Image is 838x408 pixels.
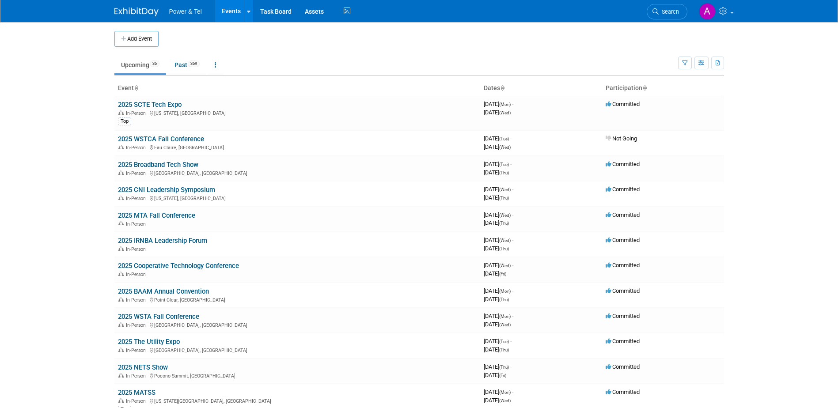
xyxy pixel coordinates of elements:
[484,346,509,353] span: [DATE]
[484,169,509,176] span: [DATE]
[484,109,511,116] span: [DATE]
[512,287,513,294] span: -
[484,270,506,277] span: [DATE]
[499,221,509,226] span: (Thu)
[118,297,124,302] img: In-Person Event
[484,338,512,344] span: [DATE]
[606,101,640,107] span: Committed
[606,161,640,167] span: Committed
[606,389,640,395] span: Committed
[114,81,480,96] th: Event
[499,263,511,268] span: (Wed)
[150,60,159,67] span: 36
[484,219,509,226] span: [DATE]
[484,101,513,107] span: [DATE]
[512,262,513,268] span: -
[510,338,512,344] span: -
[118,186,215,194] a: 2025 CNI Leadership Symposium
[484,296,509,302] span: [DATE]
[118,397,477,404] div: [US_STATE][GEOGRAPHIC_DATA], [GEOGRAPHIC_DATA]
[134,84,138,91] a: Sort by Event Name
[118,110,124,115] img: In-Person Event
[118,194,477,201] div: [US_STATE], [GEOGRAPHIC_DATA]
[118,272,124,276] img: In-Person Event
[484,287,513,294] span: [DATE]
[499,365,509,370] span: (Thu)
[606,262,640,268] span: Committed
[118,262,239,270] a: 2025 Cooperative Technology Conference
[484,186,513,193] span: [DATE]
[499,213,511,218] span: (Wed)
[118,169,477,176] div: [GEOGRAPHIC_DATA], [GEOGRAPHIC_DATA]
[510,363,512,370] span: -
[499,238,511,243] span: (Wed)
[512,389,513,395] span: -
[606,186,640,193] span: Committed
[499,170,509,175] span: (Thu)
[484,144,511,150] span: [DATE]
[484,363,512,370] span: [DATE]
[118,348,124,352] img: In-Person Event
[499,102,511,107] span: (Mon)
[512,101,513,107] span: -
[499,136,509,141] span: (Tue)
[484,313,513,319] span: [DATE]
[118,135,204,143] a: 2025 WSTCA Fall Conference
[118,144,477,151] div: Eau Claire, [GEOGRAPHIC_DATA]
[659,8,679,15] span: Search
[126,398,148,404] span: In-Person
[118,101,182,109] a: 2025 SCTE Tech Expo
[114,57,166,73] a: Upcoming36
[512,313,513,319] span: -
[118,109,477,116] div: [US_STATE], [GEOGRAPHIC_DATA]
[499,339,509,344] span: (Tue)
[118,313,199,321] a: 2025 WSTA Fall Conference
[499,373,506,378] span: (Fri)
[126,170,148,176] span: In-Person
[126,110,148,116] span: In-Person
[499,246,509,251] span: (Thu)
[499,272,506,276] span: (Fri)
[118,212,195,219] a: 2025 MTA Fall Conference
[484,389,513,395] span: [DATE]
[499,390,511,395] span: (Mon)
[126,322,148,328] span: In-Person
[126,297,148,303] span: In-Person
[188,60,200,67] span: 369
[484,245,509,252] span: [DATE]
[126,221,148,227] span: In-Person
[484,262,513,268] span: [DATE]
[126,145,148,151] span: In-Person
[114,31,159,47] button: Add Event
[484,135,512,142] span: [DATE]
[606,212,640,218] span: Committed
[484,372,506,378] span: [DATE]
[606,135,637,142] span: Not Going
[499,398,511,403] span: (Wed)
[512,186,513,193] span: -
[118,196,124,200] img: In-Person Event
[118,372,477,379] div: Pocono Summit, [GEOGRAPHIC_DATA]
[118,346,477,353] div: [GEOGRAPHIC_DATA], [GEOGRAPHIC_DATA]
[510,135,512,142] span: -
[118,322,124,327] img: In-Person Event
[126,246,148,252] span: In-Person
[118,161,198,169] a: 2025 Broadband Tech Show
[642,84,647,91] a: Sort by Participation Type
[606,313,640,319] span: Committed
[499,348,509,352] span: (Thu)
[606,363,640,370] span: Committed
[499,314,511,319] span: (Mon)
[118,221,124,226] img: In-Person Event
[169,8,202,15] span: Power & Tel
[118,287,209,295] a: 2025 BAAM Annual Convention
[512,212,513,218] span: -
[118,117,131,125] div: Top
[499,289,511,294] span: (Mon)
[118,170,124,175] img: In-Person Event
[484,321,511,328] span: [DATE]
[606,237,640,243] span: Committed
[118,373,124,378] img: In-Person Event
[118,296,477,303] div: Point Clear, [GEOGRAPHIC_DATA]
[500,84,504,91] a: Sort by Start Date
